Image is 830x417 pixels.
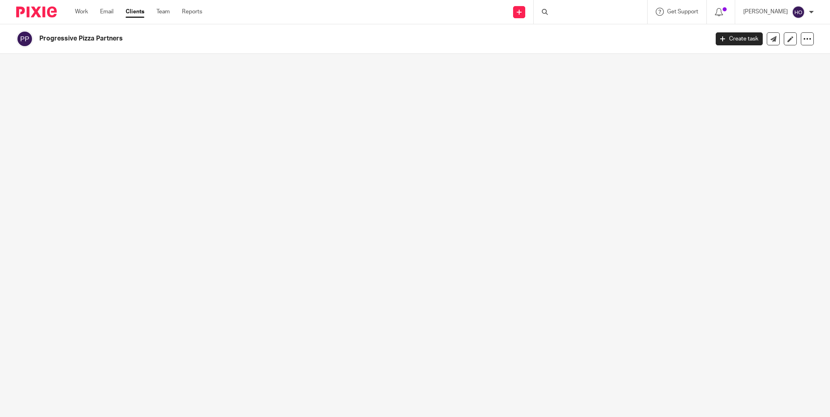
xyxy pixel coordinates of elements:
a: Clients [126,8,144,16]
h2: Progressive Pizza Partners [39,34,571,43]
img: svg%3E [16,30,33,47]
a: Reports [182,8,202,16]
a: Email [100,8,113,16]
a: Team [156,8,170,16]
p: [PERSON_NAME] [743,8,788,16]
a: Work [75,8,88,16]
a: Create task [716,32,763,45]
img: Pixie [16,6,57,17]
img: svg%3E [792,6,805,19]
span: Get Support [667,9,698,15]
